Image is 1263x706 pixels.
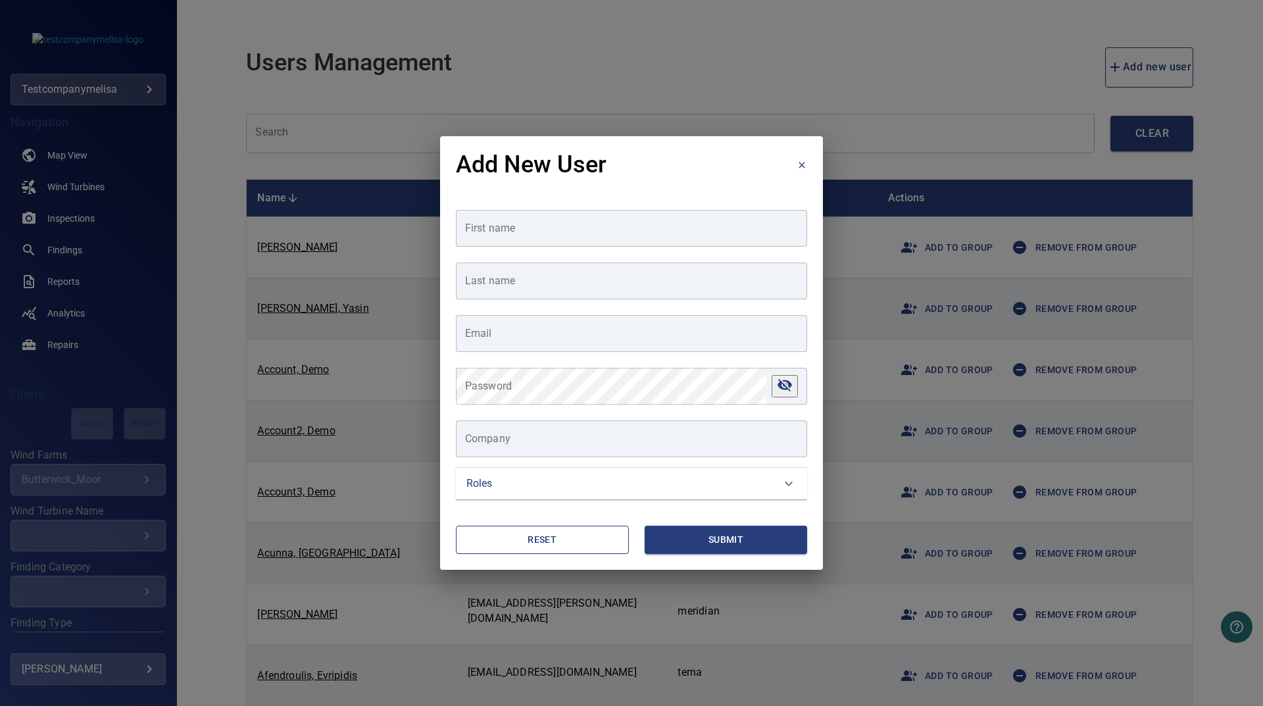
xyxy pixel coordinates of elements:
[650,532,803,548] span: Submit
[456,526,629,554] button: Reset
[470,532,614,548] span: Reset
[466,476,493,492] p: Roles
[772,375,798,397] button: toggle password visibility
[456,468,808,499] div: Roles
[456,152,607,178] h1: Add New User
[645,526,808,554] button: Submit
